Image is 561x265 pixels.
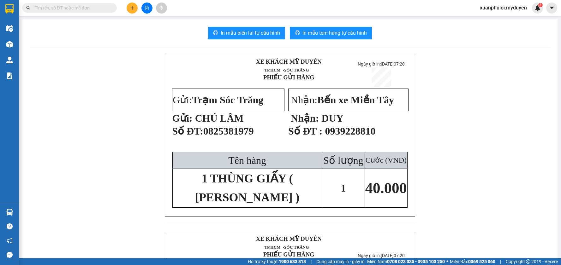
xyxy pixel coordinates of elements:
[546,3,557,14] button: caret-down
[381,61,405,66] span: [DATE]
[248,258,306,265] span: Hỗ trợ kỹ thuật:
[446,260,448,263] span: ⚪️
[325,125,375,137] span: 0939228810
[173,94,263,106] span: Gửi:
[7,252,13,258] span: message
[6,57,13,63] img: warehouse-icon
[353,61,409,66] p: Ngày giờ in:
[35,4,109,11] input: Tìm tên, số ĐT hoặc mã đơn
[475,4,532,12] span: xuanphuloi.myduyen
[156,3,167,14] button: aim
[323,155,363,166] span: Số lượng
[468,259,495,264] strong: 0369 525 060
[539,3,541,7] span: 1
[450,258,495,265] span: Miền Bắc
[500,258,501,265] span: |
[367,258,445,265] span: Miền Nam
[549,5,555,11] span: caret-down
[172,112,192,124] strong: Gửi:
[365,180,407,196] span: 40.000
[341,182,346,194] span: 1
[394,61,405,66] span: 07:20
[6,72,13,79] img: solution-icon
[291,112,319,124] strong: Nhận:
[288,125,322,137] strong: Số ĐT :
[7,223,13,229] span: question-circle
[203,125,254,137] span: 0825381979
[192,94,263,106] span: Trạm Sóc Trăng
[263,74,314,81] strong: PHIẾU GỬI HÀNG
[290,27,372,39] button: printerIn mẫu tem hàng tự cấu hình
[353,253,409,258] p: Ngày giờ in:
[381,253,405,258] span: [DATE]
[195,112,244,124] span: CHÚ LÂM
[291,94,394,106] span: Nhận:
[195,172,300,204] span: 1 THÙNG GIẤY ( [PERSON_NAME] )
[535,5,540,11] img: icon-new-feature
[387,259,445,264] strong: 0708 023 035 - 0935 103 250
[264,245,309,250] span: TP.HCM -SÓC TRĂNG
[321,112,343,124] span: DUY
[6,41,13,48] img: warehouse-icon
[317,94,394,106] span: Bến xe Miền Tây
[295,30,300,36] span: printer
[6,209,13,216] img: warehouse-icon
[208,27,285,39] button: printerIn mẫu biên lai tự cấu hình
[26,6,31,10] span: search
[130,6,134,10] span: plus
[5,4,14,14] img: logo-vxr
[256,235,322,242] strong: XE KHÁCH MỸ DUYÊN
[221,29,280,37] span: In mẫu biên lai tự cấu hình
[526,259,530,264] span: copyright
[6,25,13,32] img: warehouse-icon
[127,3,138,14] button: plus
[213,30,218,36] span: printer
[365,156,407,164] span: Cước (VNĐ)
[159,6,164,10] span: aim
[316,258,366,265] span: Cung cấp máy in - giấy in:
[264,68,309,72] span: TP.HCM -SÓC TRĂNG
[256,58,322,65] strong: XE KHÁCH MỸ DUYÊN
[538,3,543,7] sup: 1
[394,253,405,258] span: 07:20
[228,155,266,166] span: Tên hàng
[7,238,13,244] span: notification
[279,259,306,264] strong: 1900 633 818
[141,3,152,14] button: file-add
[263,251,314,258] strong: PHIẾU GỬI HÀNG
[145,6,149,10] span: file-add
[302,29,367,37] span: In mẫu tem hàng tự cấu hình
[172,125,203,137] span: Số ĐT:
[311,258,312,265] span: |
